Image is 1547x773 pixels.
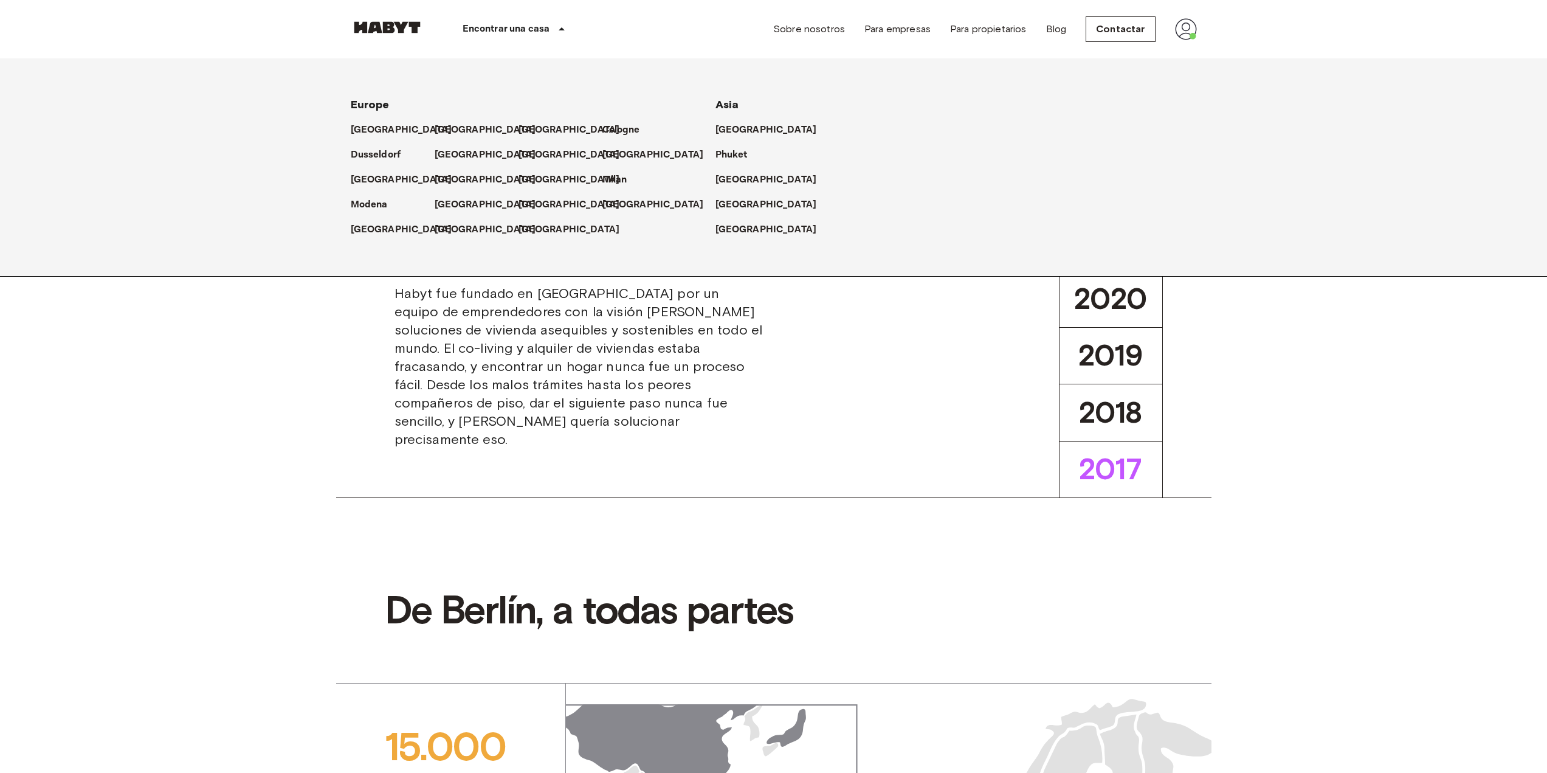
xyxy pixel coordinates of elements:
[864,22,931,36] a: Para empresas
[519,148,620,162] p: [GEOGRAPHIC_DATA]
[1059,384,1163,440] button: 2018
[1079,395,1143,431] span: 2018
[435,173,536,187] p: [GEOGRAPHIC_DATA]
[351,198,400,212] a: Modena
[715,123,817,137] p: [GEOGRAPHIC_DATA]
[602,198,716,212] a: [GEOGRAPHIC_DATA]
[351,148,401,162] p: Dusseldorf
[435,173,548,187] a: [GEOGRAPHIC_DATA]
[715,98,739,111] span: Asia
[1059,270,1163,327] button: 2020
[435,198,548,212] a: [GEOGRAPHIC_DATA]
[395,285,764,449] span: Habyt fue fundado en [GEOGRAPHIC_DATA] por un equipo de emprendedores con la visión [PERSON_NAME]...
[351,148,413,162] a: Dusseldorf
[1079,451,1143,487] span: 2017
[351,123,464,137] a: [GEOGRAPHIC_DATA]
[1086,16,1155,42] a: Contactar
[385,723,517,771] span: 15.000
[435,223,536,237] p: [GEOGRAPHIC_DATA]
[1046,22,1067,36] a: Blog
[435,223,548,237] a: [GEOGRAPHIC_DATA]
[519,148,632,162] a: [GEOGRAPHIC_DATA]
[519,123,620,137] p: [GEOGRAPHIC_DATA]
[715,173,817,187] p: [GEOGRAPHIC_DATA]
[519,198,620,212] p: [GEOGRAPHIC_DATA]
[715,148,748,162] p: Phuket
[1175,18,1197,40] img: avatar
[435,123,536,137] p: [GEOGRAPHIC_DATA]
[519,173,632,187] a: [GEOGRAPHIC_DATA]
[435,148,536,162] p: [GEOGRAPHIC_DATA]
[519,223,632,237] a: [GEOGRAPHIC_DATA]
[715,123,829,137] a: [GEOGRAPHIC_DATA]
[519,173,620,187] p: [GEOGRAPHIC_DATA]
[715,223,817,237] p: [GEOGRAPHIC_DATA]
[773,22,845,36] a: Sobre nosotros
[351,21,424,33] img: Habyt
[1074,281,1148,317] span: 2020
[602,173,639,187] a: Milan
[602,198,704,212] p: [GEOGRAPHIC_DATA]
[602,123,652,137] a: Cologne
[715,223,829,237] a: [GEOGRAPHIC_DATA]
[1059,327,1163,384] button: 2019
[602,148,716,162] a: [GEOGRAPHIC_DATA]
[435,148,548,162] a: [GEOGRAPHIC_DATA]
[385,586,1163,634] span: De Berlín, a todas partes
[602,148,704,162] p: [GEOGRAPHIC_DATA]
[351,198,388,212] p: Modena
[351,98,390,111] span: Europe
[463,22,550,36] p: Encontrar una casa
[1059,441,1163,497] button: 2017
[519,123,632,137] a: [GEOGRAPHIC_DATA]
[602,173,627,187] p: Milan
[715,198,829,212] a: [GEOGRAPHIC_DATA]
[1078,338,1143,373] span: 2019
[351,173,464,187] a: [GEOGRAPHIC_DATA]
[715,173,829,187] a: [GEOGRAPHIC_DATA]
[351,173,452,187] p: [GEOGRAPHIC_DATA]
[519,223,620,237] p: [GEOGRAPHIC_DATA]
[950,22,1027,36] a: Para propietarios
[351,223,452,237] p: [GEOGRAPHIC_DATA]
[351,223,464,237] a: [GEOGRAPHIC_DATA]
[519,198,632,212] a: [GEOGRAPHIC_DATA]
[435,198,536,212] p: [GEOGRAPHIC_DATA]
[715,148,760,162] a: Phuket
[435,123,548,137] a: [GEOGRAPHIC_DATA]
[602,123,640,137] p: Cologne
[715,198,817,212] p: [GEOGRAPHIC_DATA]
[351,123,452,137] p: [GEOGRAPHIC_DATA]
